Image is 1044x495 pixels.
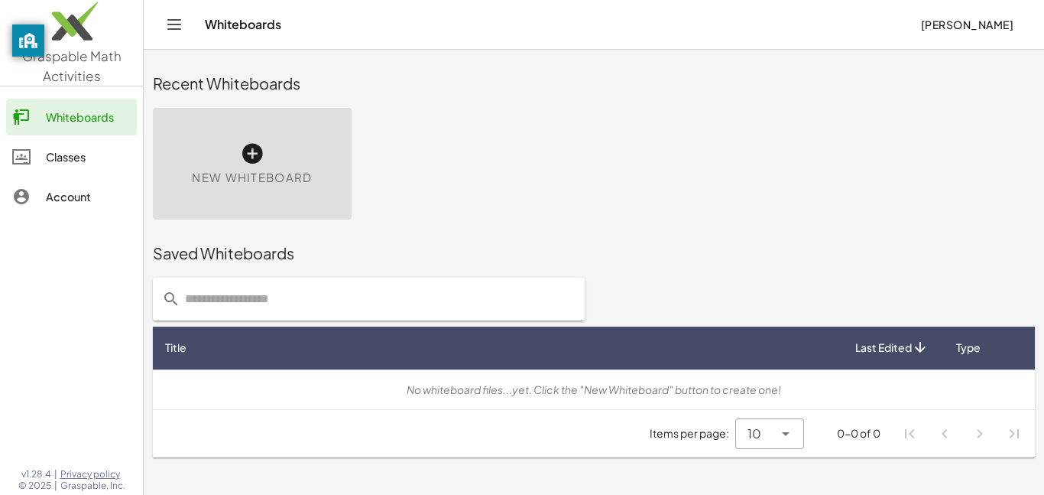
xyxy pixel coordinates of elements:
[12,24,44,57] button: privacy banner
[6,99,137,135] a: Whiteboards
[153,73,1035,94] div: Recent Whiteboards
[54,480,57,492] span: |
[153,243,1035,264] div: Saved Whiteboards
[747,425,761,443] span: 10
[855,340,912,356] span: Last Edited
[6,138,137,175] a: Classes
[46,187,131,206] div: Account
[165,382,1023,398] div: No whiteboard files...yet. Click the "New Whiteboard" button to create one!
[46,148,131,166] div: Classes
[920,18,1013,31] span: [PERSON_NAME]
[837,425,880,441] div: 0-0 of 0
[908,11,1026,38] button: [PERSON_NAME]
[18,480,51,492] span: © 2025
[192,169,312,187] span: New Whiteboard
[21,468,51,480] span: v1.28.4
[46,108,131,126] div: Whiteboards
[162,290,180,308] i: prepended action
[956,340,981,356] span: Type
[60,468,125,480] a: Privacy policy
[22,47,122,84] span: Graspable Math Activities
[60,480,125,492] span: Graspable, Inc.
[6,178,137,215] a: Account
[54,468,57,480] span: |
[165,340,186,356] span: Title
[893,416,1032,451] nav: Pagination Navigation
[650,425,735,441] span: Items per page:
[162,12,186,37] button: Toggle navigation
